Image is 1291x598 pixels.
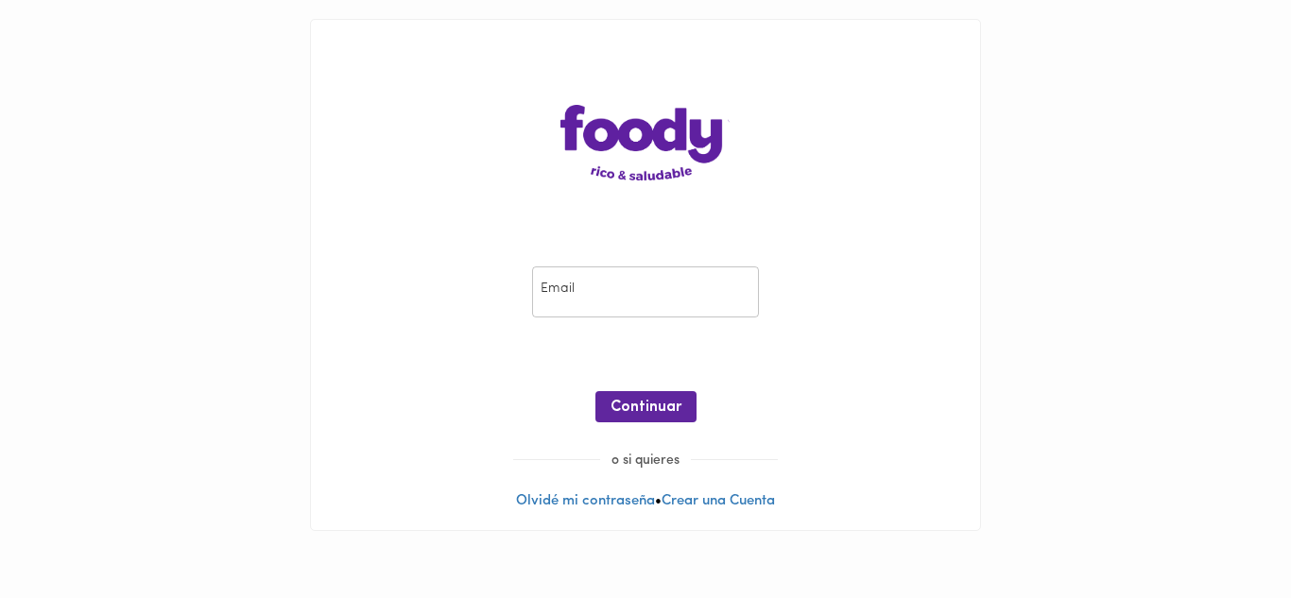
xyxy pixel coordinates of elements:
a: Crear una Cuenta [662,494,775,508]
a: Olvidé mi contraseña [516,494,655,508]
button: Continuar [595,391,697,422]
iframe: Messagebird Livechat Widget [1181,488,1272,579]
span: Continuar [611,399,681,417]
img: logo-main-page.png [560,105,731,180]
span: o si quieres [600,453,691,468]
input: pepitoperez@gmail.com [532,266,759,318]
div: • [311,20,980,530]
